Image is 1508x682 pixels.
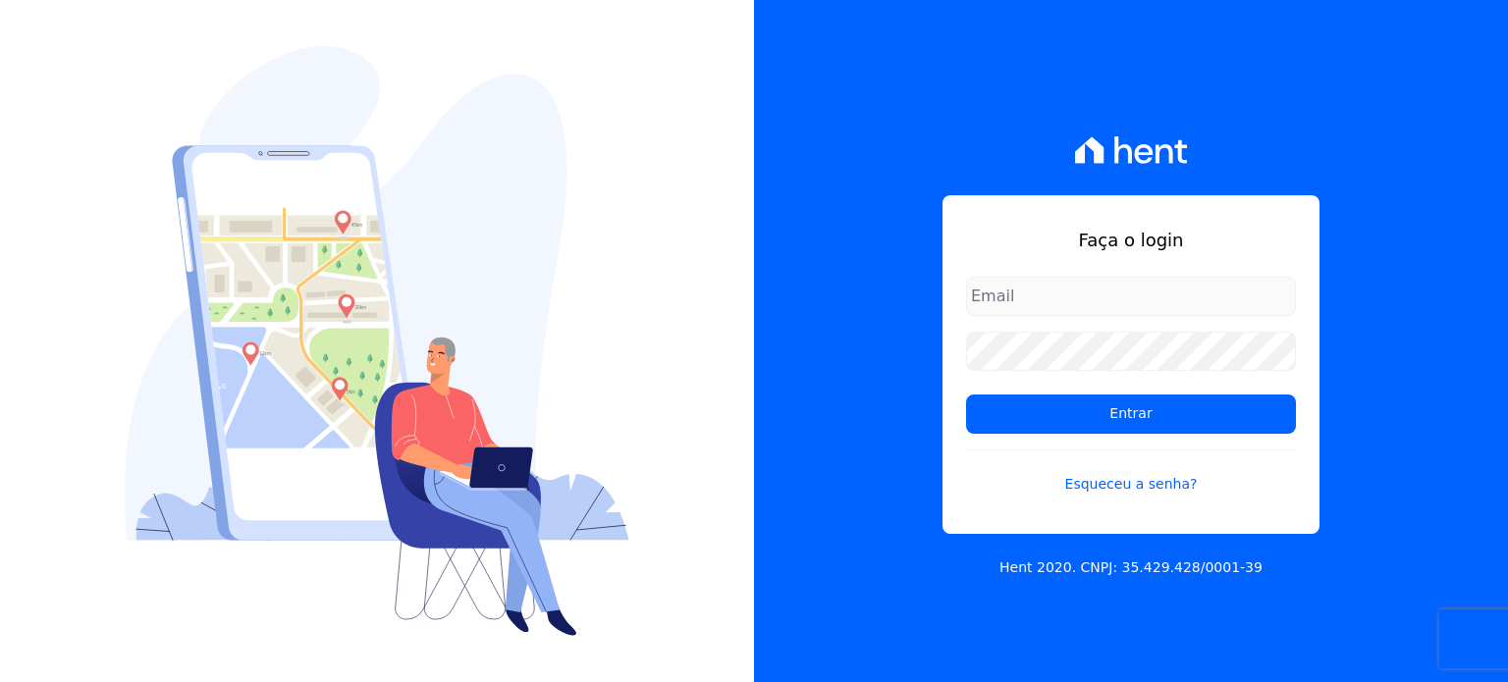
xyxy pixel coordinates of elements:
[966,227,1296,253] h1: Faça o login
[966,394,1296,434] input: Entrar
[966,277,1296,316] input: Email
[999,557,1263,578] p: Hent 2020. CNPJ: 35.429.428/0001-39
[966,449,1296,495] a: Esqueceu a senha?
[125,46,629,636] img: Login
